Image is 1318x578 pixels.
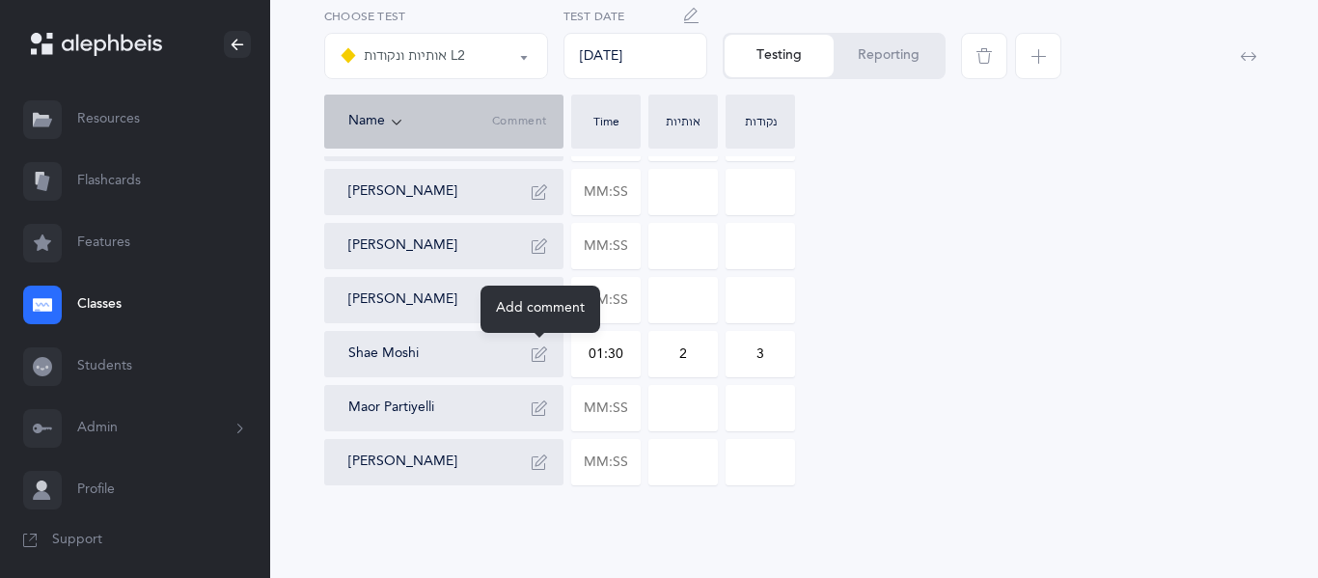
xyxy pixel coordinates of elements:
button: [PERSON_NAME] [348,453,457,472]
div: Add comment [481,286,600,333]
div: אותיות ונקודות L2 [341,44,465,68]
div: Name [348,111,492,132]
button: [PERSON_NAME] [348,182,457,202]
button: Maor Partiyelli [348,399,434,418]
label: Test Date [563,8,707,25]
label: Choose test [324,8,548,25]
button: [PERSON_NAME] [348,236,457,256]
input: MM:SS [572,224,640,268]
button: אותיות ונקודות L2 [324,33,548,79]
input: MM:SS [572,170,640,214]
div: אותיות [653,116,713,127]
input: MM:SS [572,332,640,376]
input: MM:SS [572,386,640,430]
div: Time [576,116,636,127]
button: [PERSON_NAME] [348,290,457,310]
input: MM:SS [572,278,640,322]
button: Shae Moshi [348,344,419,364]
div: נקודות [730,116,790,127]
button: Reporting [834,35,944,77]
span: Comment [492,114,547,129]
input: MM:SS [572,440,640,484]
div: [DATE] [563,33,707,79]
span: Support [52,531,102,550]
